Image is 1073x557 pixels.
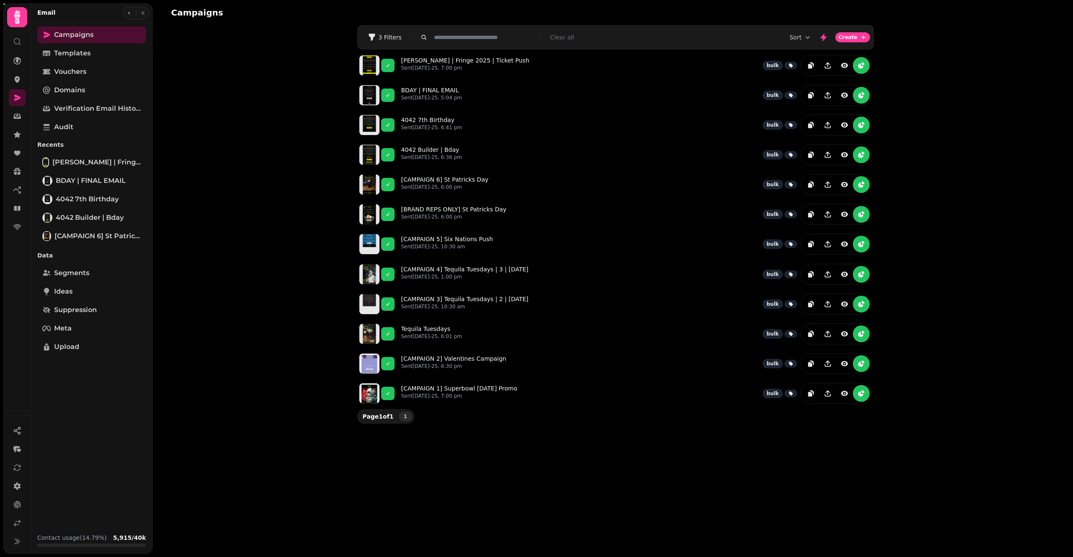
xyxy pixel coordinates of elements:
img: 4042 7th Birthday [43,195,52,203]
button: Share campaign preview [819,117,836,133]
a: Meta [37,320,146,337]
img: aHR0cHM6Ly9zdGFtcGVkZS1zZXJ2aWNlLXByb2QtdGVtcGxhdGUtcHJldmlld3MuczMuZXUtd2VzdC0xLmFtYXpvbmF3cy5jb... [359,85,379,105]
button: reports [853,385,870,402]
button: Share campaign preview [819,57,836,74]
button: Share campaign preview [819,385,836,402]
button: Clear all [550,33,574,42]
p: Sent [DATE]-25, 5:04 pm [401,94,462,101]
b: 5,915 / 40k [113,534,146,541]
p: Sent [DATE]-25, 6:41 pm [401,124,462,131]
p: Sent [DATE]-25, 6:00 pm [401,184,488,190]
button: view [836,146,853,163]
button: duplicate [803,266,819,283]
a: 4042 Builder | BdaySent[DATE]-25, 6:36 pm [401,146,462,164]
div: bulk [763,299,782,309]
button: Share campaign preview [819,176,836,193]
a: 4042 7th BirthdaySent[DATE]-25, 6:41 pm [401,116,462,134]
div: bulk [763,120,782,130]
button: view [836,385,853,402]
p: Sent [DATE]-25, 10:30 am [401,243,493,250]
button: reports [853,146,870,163]
button: view [836,117,853,133]
a: Verification email history [37,100,146,117]
a: Templates [37,45,146,62]
a: 4042 7th Birthday4042 7th Birthday [37,191,146,208]
button: reports [853,355,870,372]
button: 1 [399,411,412,422]
a: Tequila TuesdaysSent[DATE]-25, 6:01 pm [401,325,462,343]
span: Ideas [54,286,73,297]
span: Upload [54,342,79,352]
button: reports [853,266,870,283]
div: bulk [763,180,782,189]
button: view [836,236,853,252]
a: TROY KINNE | Fringe 2025 | Ticket Push[PERSON_NAME] | Fringe 2025 | Ticket Push [37,154,146,171]
button: view [836,325,853,342]
span: [CAMPAIGN 6] St Patricks Day [55,231,141,241]
button: Share campaign preview [819,87,836,104]
p: Sent [DATE]-25, 7:00 pm [401,393,517,399]
a: 4042 Builder | Bday4042 Builder | Bday [37,209,146,226]
a: [CAMPAIGN 6] St Patricks DaySent[DATE]-25, 6:00 pm [401,175,488,194]
div: bulk [763,239,782,249]
p: Sent [DATE]-25, 7:00 pm [401,65,530,71]
button: duplicate [803,206,819,223]
span: Meta [54,323,72,333]
span: [PERSON_NAME] | Fringe 2025 | Ticket Push [52,157,141,167]
p: Sent [DATE]-25, 1:00 pm [401,273,529,280]
div: bulk [763,91,782,100]
div: bulk [763,270,782,279]
a: [CAMPAIGN 2] Valentines CampaignSent[DATE]-25, 6:30 pm [401,354,507,373]
span: Templates [54,48,91,58]
p: Sent [DATE]-25, 10:30 am [401,303,529,310]
button: Sort [790,33,812,42]
span: Create [839,35,857,40]
span: Vouchers [54,67,86,77]
span: Verification email history [54,104,141,114]
button: reports [853,87,870,104]
a: [BRAND REPS ONLY] St Patricks DaySent[DATE]-25, 6:00 pm [401,205,507,224]
p: Page 1 of 1 [359,412,397,421]
a: Audit [37,119,146,135]
a: [CAMPAIGN 4] Tequila Tuesdays | 3 | [DATE]Sent[DATE]-25, 1:00 pm [401,265,529,284]
img: aHR0cHM6Ly9zdGFtcGVkZS1zZXJ2aWNlLXByb2QtdGVtcGxhdGUtcHJldmlld3MuczMuZXUtd2VzdC0xLmFtYXpvbmF3cy5jb... [359,264,379,284]
a: [CAMPAIGN 3] Tequila Tuesdays | 2 | [DATE]Sent[DATE]-25, 10:30 am [401,295,529,313]
div: bulk [763,150,782,159]
span: Suppression [54,305,97,315]
h2: Email [37,8,55,17]
img: aHR0cHM6Ly9zdGFtcGVkZS1zZXJ2aWNlLXByb2QtdGVtcGxhdGUtcHJldmlld3MuczMuZXUtd2VzdC0xLmFtYXpvbmF3cy5jb... [359,383,379,403]
button: Create [835,32,870,42]
button: Share campaign preview [819,146,836,163]
button: duplicate [803,355,819,372]
p: Sent [DATE]-25, 6:01 pm [401,333,462,340]
button: view [836,176,853,193]
button: duplicate [803,87,819,104]
button: Share campaign preview [819,266,836,283]
button: duplicate [803,296,819,312]
img: aHR0cHM6Ly9zdGFtcGVkZS1zZXJ2aWNlLXByb2QtdGVtcGxhdGUtcHJldmlld3MuczMuZXUtd2VzdC0xLmFtYXpvbmF3cy5jb... [359,115,379,135]
span: 4042 7th Birthday [56,194,119,204]
button: reports [853,325,870,342]
h2: Campaigns [171,7,332,18]
button: Share campaign preview [819,325,836,342]
img: aHR0cHM6Ly9zdGFtcGVkZS1zZXJ2aWNlLXByb2QtdGVtcGxhdGUtcHJldmlld3MuczMuZXUtd2VzdC0xLmFtYXpvbmF3cy5jb... [359,174,379,195]
p: Data [37,248,146,263]
button: view [836,87,853,104]
a: Suppression [37,302,146,318]
button: duplicate [803,57,819,74]
button: reports [853,176,870,193]
img: 4042 Builder | Bday [43,213,52,222]
nav: Pagination [399,411,412,422]
a: Vouchers [37,63,146,80]
button: duplicate [803,117,819,133]
span: 1 [402,414,409,419]
button: reports [853,57,870,74]
a: Campaigns [37,26,146,43]
img: [CAMPAIGN 6] St Patricks Day [43,232,50,240]
img: aHR0cHM6Ly9zdGFtcGVkZS1zZXJ2aWNlLXByb2QtdGVtcGxhdGUtcHJldmlld3MuczMuZXUtd2VzdC0xLmFtYXpvbmF3cy5jb... [359,324,379,344]
a: [PERSON_NAME] | Fringe 2025 | Ticket PushSent[DATE]-25, 7:00 pm [401,56,530,75]
button: view [836,206,853,223]
button: duplicate [803,385,819,402]
a: Segments [37,265,146,281]
span: 4042 Builder | Bday [56,213,124,223]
